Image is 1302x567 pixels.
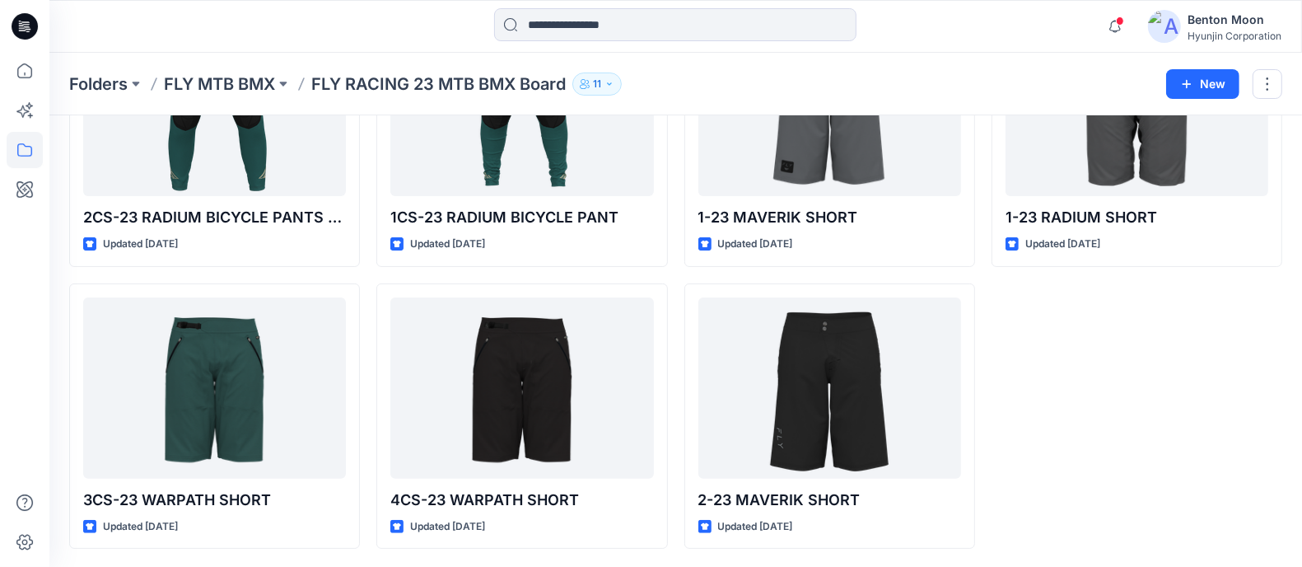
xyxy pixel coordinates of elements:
p: Updated [DATE] [410,236,485,253]
a: 2-23 MAVERIK SHORT [698,298,961,479]
button: New [1166,69,1239,99]
p: Updated [DATE] [103,518,178,536]
p: 2-23 MAVERIK SHORT [698,489,961,512]
a: Folders [69,73,128,96]
p: Updated [DATE] [103,236,178,253]
div: Benton Moon [1188,10,1281,30]
p: Updated [DATE] [718,518,793,536]
p: 1-23 RADIUM SHORT [1006,206,1268,229]
p: 3CS-23 WARPATH SHORT [83,489,346,512]
p: Updated [DATE] [410,518,485,536]
p: 4CS-23 WARPATH SHORT [390,489,653,512]
p: 1CS-23 RADIUM BICYCLE PANT [390,206,653,229]
p: Updated [DATE] [1025,236,1100,253]
div: Hyunjin Corporation [1188,30,1281,42]
p: FLY RACING 23 MTB BMX Board [311,73,566,96]
button: 11 [572,73,622,96]
p: 11 [593,75,601,93]
p: 2CS-23 RADIUM BICYCLE PANTS YOUTH [83,206,346,229]
p: Updated [DATE] [718,236,793,253]
a: FLY MTB BMX [164,73,275,96]
a: 3CS-23 WARPATH SHORT [83,298,346,479]
img: avatar [1148,10,1181,43]
a: 4CS-23 WARPATH SHORT [390,298,653,479]
p: 1-23 MAVERIK SHORT [698,206,961,229]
